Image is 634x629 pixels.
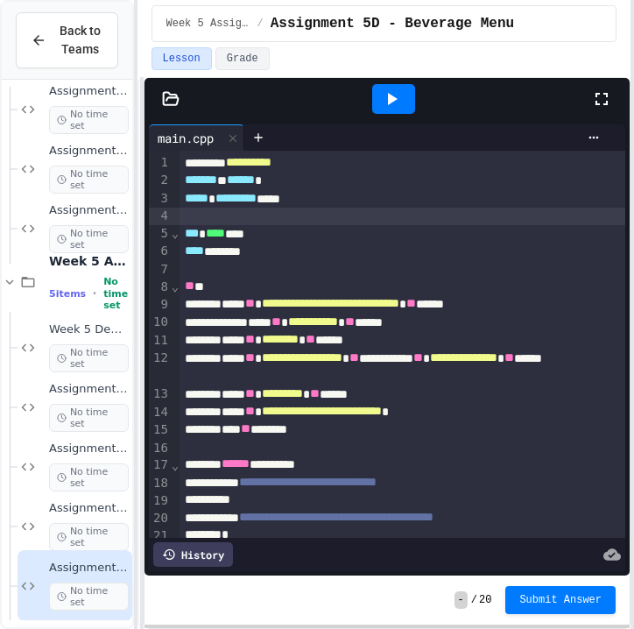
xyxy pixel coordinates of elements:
button: Lesson [151,47,212,70]
span: 20 [479,593,491,607]
span: No time set [49,583,129,611]
span: Assignment 5C - Multiplication Table for Jedi Academy [49,501,129,516]
span: Back to Teams [57,22,103,59]
span: Fold line [171,458,180,472]
div: 12 [149,350,171,385]
span: Fold line [171,279,180,293]
span: No time set [49,463,129,491]
div: 1 [149,154,171,172]
span: • [93,286,96,300]
span: Assignment 5A - Card Guessing Game [49,382,129,397]
span: Assignment 4E - Grade Book, Nested If Structures [49,203,129,218]
span: No time set [49,166,129,194]
span: Week 5 Demo Space - Sandbox [49,322,129,337]
div: 4 [149,208,171,225]
div: 21 [149,527,171,545]
div: 14 [149,404,171,421]
span: Assignment 5D - Beverage Menu [271,13,514,34]
span: Week 5 Assignments [49,253,129,269]
div: 5 [149,225,171,243]
div: 10 [149,314,171,331]
button: Grade [215,47,270,70]
div: 13 [149,385,171,403]
span: 5 items [49,288,86,300]
span: No time set [103,276,128,311]
div: 11 [149,332,171,350]
div: main.cpp [149,129,222,147]
span: No time set [49,106,129,134]
span: Assignment 4C - Geometry Calculator with Switch [49,84,129,99]
div: 20 [149,510,171,527]
span: / [471,593,477,607]
div: 3 [149,190,171,208]
button: Back to Teams [16,12,118,68]
div: 18 [149,475,171,492]
span: No time set [49,404,129,432]
div: 19 [149,492,171,510]
span: Assignment 5D - Beverage Menu [49,561,129,576]
span: Assignment 5B - Math Tutor With Loops and Switch [49,442,129,456]
div: 8 [149,279,171,296]
span: No time set [49,523,129,551]
div: 9 [149,296,171,314]
div: 17 [149,456,171,474]
div: 2 [149,172,171,189]
span: Week 5 Assignments [166,17,250,31]
div: 15 [149,421,171,439]
span: Submit Answer [519,593,602,607]
div: History [153,542,233,567]
span: No time set [49,344,129,372]
span: Fold line [171,226,180,240]
div: 7 [149,261,171,279]
div: 6 [149,243,171,260]
span: / [257,17,264,31]
button: Submit Answer [505,586,616,614]
div: 16 [149,440,171,457]
div: main.cpp [149,124,244,151]
span: No time set [49,225,129,253]
span: Assignment 4D - Three Numbers in Order [49,144,129,159]
span: - [454,591,468,609]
